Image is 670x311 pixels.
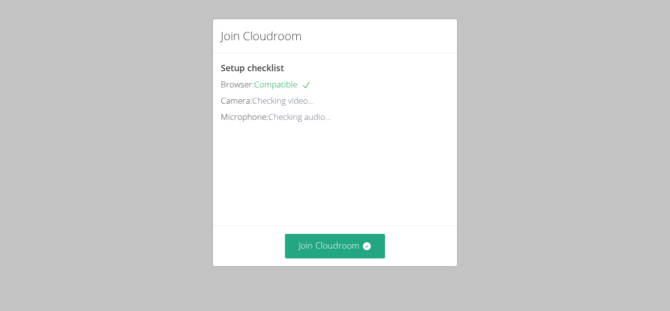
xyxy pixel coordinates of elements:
[221,62,284,74] span: Setup checklist
[221,27,302,45] h2: Join Cloudroom
[252,95,314,106] span: Checking video...
[221,95,252,106] span: Camera:
[254,79,311,90] span: Compatible
[268,111,331,122] span: Checking audio...
[221,79,254,90] span: Browser:
[221,111,268,122] span: Microphone:
[285,234,386,258] button: Join Cloudroom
